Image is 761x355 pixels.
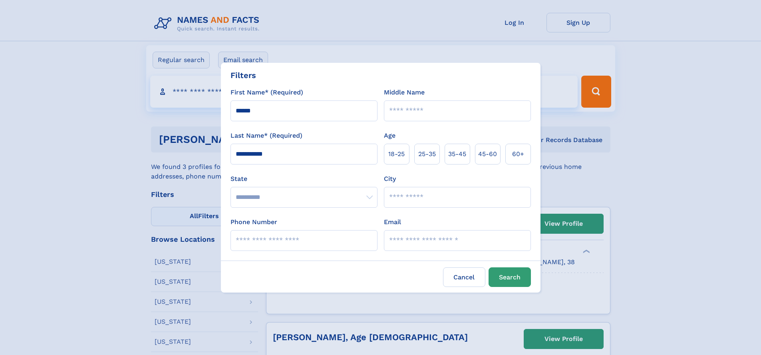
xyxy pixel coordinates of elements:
span: 45‑60 [478,149,497,159]
label: Cancel [443,267,485,287]
label: State [230,174,378,184]
div: Filters [230,69,256,81]
label: Middle Name [384,88,425,97]
span: 60+ [512,149,524,159]
button: Search [489,267,531,287]
label: Email [384,217,401,227]
span: 18‑25 [388,149,405,159]
span: 25‑35 [418,149,436,159]
label: Last Name* (Required) [230,131,302,140]
span: 35‑45 [448,149,466,159]
label: Age [384,131,395,140]
label: Phone Number [230,217,277,227]
label: First Name* (Required) [230,88,303,97]
label: City [384,174,396,184]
